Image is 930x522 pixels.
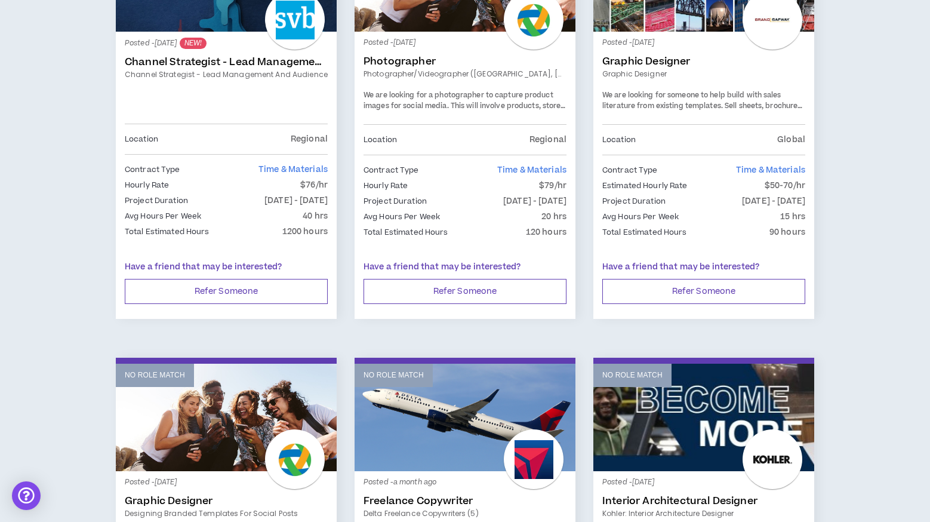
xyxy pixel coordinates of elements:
p: Avg Hours Per Week [125,210,201,223]
span: Time & Materials [258,164,328,176]
p: Regional [291,133,328,146]
a: Photographer [364,56,566,67]
a: Kohler: Interior Architecture Designer [602,508,805,519]
p: $79/hr [539,179,566,192]
p: Project Duration [602,195,666,208]
p: Posted - [DATE] [602,38,805,48]
p: Contract Type [125,163,180,176]
p: Posted - [DATE] [125,477,328,488]
a: Graphic Designer [602,56,805,67]
p: Posted - a month ago [364,477,566,488]
a: Photographer/Videographer ([GEOGRAPHIC_DATA], [GEOGRAPHIC_DATA]) [364,69,566,79]
p: 90 hours [769,226,805,239]
button: Refer Someone [364,279,566,304]
p: No Role Match [364,370,424,381]
sup: NEW! [180,38,207,49]
p: Have a friend that may be interested? [602,261,805,274]
a: No Role Match [593,364,814,471]
p: No Role Match [602,370,663,381]
p: Posted - [DATE] [364,38,566,48]
p: Posted - [DATE] [125,38,328,49]
p: [DATE] - [DATE] [503,195,566,208]
button: Refer Someone [602,279,805,304]
a: Delta Freelance Copywriters (5) [364,508,566,519]
span: Time & Materials [736,164,805,176]
button: Refer Someone [125,279,328,304]
a: Channel Strategist - Lead Management and Audience [125,56,328,68]
p: Estimated Hourly Rate [602,179,688,192]
p: [DATE] - [DATE] [742,195,805,208]
a: Freelance Copywriter [364,495,566,507]
a: Graphic Designer [602,69,805,79]
p: Total Estimated Hours [364,226,448,239]
p: Total Estimated Hours [125,225,210,238]
p: 15 hrs [780,210,805,223]
p: 20 hrs [541,210,566,223]
p: Location [364,133,397,146]
p: Hourly Rate [364,179,408,192]
p: $76/hr [300,179,328,192]
a: Graphic Designer [125,495,328,507]
p: Location [602,133,636,146]
p: Posted - [DATE] [602,477,805,488]
p: Project Duration [125,194,188,207]
p: $50-70/hr [765,179,805,192]
a: Channel Strategist - Lead Management and Audience [125,69,328,80]
span: Time & Materials [497,164,566,176]
p: Avg Hours Per Week [364,210,440,223]
p: Global [777,133,805,146]
a: No Role Match [116,364,337,471]
p: No Role Match [125,370,185,381]
span: We are looking for a photographer to capture product images for social media. [364,90,553,111]
p: 120 hours [526,226,566,239]
p: [DATE] - [DATE] [264,194,328,207]
a: No Role Match [355,364,575,471]
p: Location [125,133,158,146]
p: Project Duration [364,195,427,208]
p: Regional [529,133,566,146]
span: This will involve products, store imagery and customer interactions. [364,101,565,122]
span: We are looking for someone to help build with sales literature from existing templates. Sell shee... [602,90,805,132]
p: Avg Hours Per Week [602,210,679,223]
p: Contract Type [602,164,658,177]
p: 40 hrs [303,210,328,223]
div: Open Intercom Messenger [12,481,41,510]
p: Total Estimated Hours [602,226,687,239]
p: 1200 hours [282,225,328,238]
a: Interior Architectural Designer [602,495,805,507]
p: Have a friend that may be interested? [364,261,566,274]
a: Designing branded templates for social posts [125,508,328,519]
p: Contract Type [364,164,419,177]
p: Hourly Rate [125,179,169,192]
p: Have a friend that may be interested? [125,261,328,274]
